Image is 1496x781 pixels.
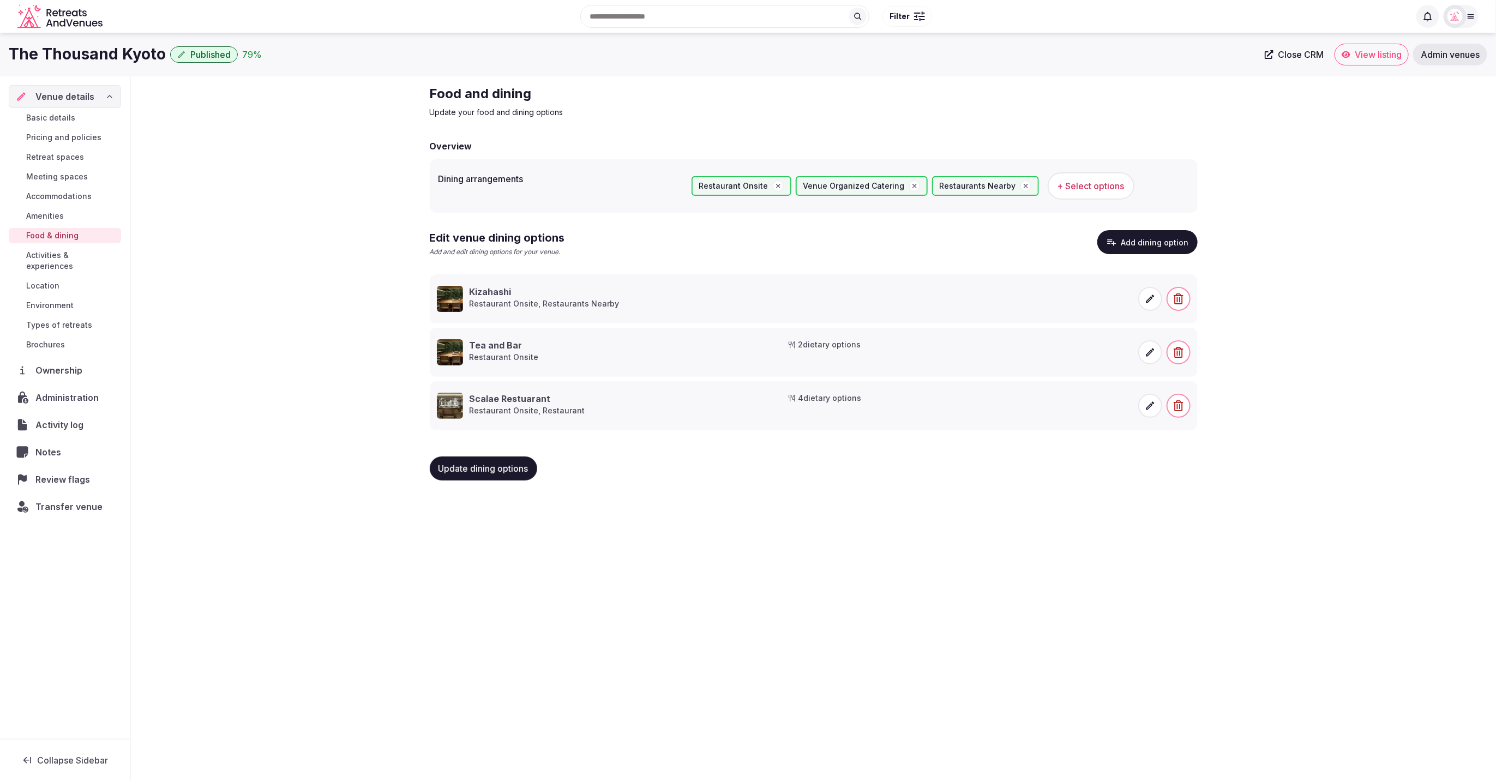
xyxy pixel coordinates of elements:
a: Accommodations [9,189,121,204]
img: miaceralde [1447,9,1463,24]
span: Accommodations [26,191,92,202]
a: Retreat spaces [9,149,121,165]
a: View listing [1335,44,1409,65]
span: Retreat spaces [26,152,84,163]
span: Brochures [26,339,65,350]
button: Published [170,46,238,63]
h1: The Thousand Kyoto [9,44,166,65]
a: Activities & experiences [9,248,121,274]
span: Ownership [35,364,87,377]
a: Admin venues [1413,44,1487,65]
a: Amenities [9,208,121,224]
button: Transfer venue [9,495,121,518]
a: Types of retreats [9,317,121,333]
span: Types of retreats [26,320,92,331]
span: Collapse Sidebar [37,755,108,766]
span: Notes [35,446,65,459]
svg: Retreats and Venues company logo [17,4,105,29]
span: Admin venues [1421,49,1480,60]
button: Collapse Sidebar [9,748,121,772]
a: Pricing and policies [9,130,121,145]
span: Food & dining [26,230,79,241]
a: Activity log [9,413,121,436]
a: Food & dining [9,228,121,243]
a: Notes [9,441,121,464]
span: View listing [1355,49,1402,60]
a: Close CRM [1258,44,1330,65]
a: Ownership [9,359,121,382]
span: Environment [26,300,74,311]
a: Review flags [9,468,121,491]
a: Environment [9,298,121,313]
button: 79% [242,48,262,61]
span: Published [190,49,231,60]
span: Filter [890,11,910,22]
button: Filter [882,6,932,27]
span: Venue details [35,90,94,103]
span: Location [26,280,59,291]
span: Activity log [35,418,88,431]
span: Amenities [26,211,64,221]
span: Meeting spaces [26,171,88,182]
span: Close CRM [1278,49,1324,60]
span: Transfer venue [35,500,103,513]
a: Location [9,278,121,293]
a: Visit the homepage [17,4,105,29]
span: Review flags [35,473,94,486]
div: 79 % [242,48,262,61]
a: Administration [9,386,121,409]
span: Administration [35,391,103,404]
span: Pricing and policies [26,132,101,143]
a: Basic details [9,110,121,125]
span: Basic details [26,112,75,123]
span: Activities & experiences [26,250,117,272]
a: Brochures [9,337,121,352]
a: Meeting spaces [9,169,121,184]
